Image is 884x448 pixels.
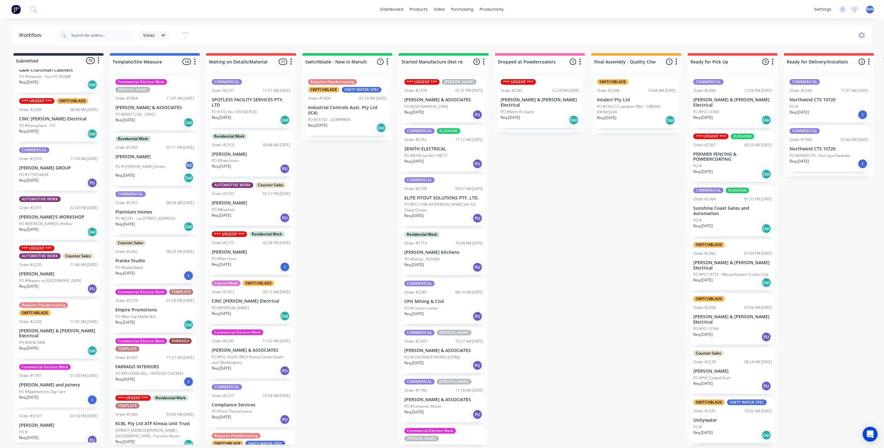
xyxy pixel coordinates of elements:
[691,294,775,345] div: SWITCHBLADEOrder #235807:56 AM [DATE][PERSON_NAME] & [PERSON_NAME] ElectricalPO #PO-13766Req.[DAT...
[693,196,716,202] div: Order #2364
[404,128,435,134] div: COMMERICAL
[115,314,156,320] p: PO #Bar Top Moffat Bch
[691,185,775,236] div: COMMERICALFLASHINGOrder #236401:37 PM [DATE]Sunshine Coast Gates and AutomationPO #Req.[DATE]Del
[19,319,42,325] div: Order #2269
[442,79,477,85] div: [PERSON_NAME]
[17,300,100,359] div: Requires PowdercoatingSWITCHBLADEOrder #226911:05 AM [DATE][PERSON_NAME] & [PERSON_NAME] Electric...
[693,188,724,193] div: COMMERICAL
[761,115,771,125] div: Del
[115,216,175,221] p: PO #J1241 - Lot [STREET_ADDRESS]
[472,110,482,120] div: PU
[115,87,150,93] div: [PERSON_NAME]
[70,319,98,325] div: 11:05 AM [DATE]
[212,152,290,157] p: [PERSON_NAME]
[212,305,249,311] p: PO #[PERSON_NAME]
[184,320,194,330] div: Del
[404,348,483,353] p: [PERSON_NAME] & ASSOCIATES
[166,145,194,150] div: 01:11 PM [DATE]
[209,278,293,324] div: Council WorkSWITCHBLADEOrder #195709:12 AM [DATE]CINC [PERSON_NAME] ElectricalPO #[PERSON_NAME]Re...
[19,227,38,232] p: Req. [DATE]
[693,359,716,365] div: Order #2278
[790,128,820,134] div: COMMERICAL
[404,256,440,262] p: PO #Gilroy - #25660
[19,107,42,113] div: Order #2294
[404,379,435,385] div: COMMERICAL
[115,258,194,264] p: Frankx Studio
[501,97,579,108] p: [PERSON_NAME] & [PERSON_NAME] Electrical
[212,262,231,267] p: Req. [DATE]
[280,213,290,223] div: PU
[115,338,167,344] div: Commercial Kitchen Work
[404,250,483,255] p: [PERSON_NAME] Kitchens
[693,314,772,325] p: [PERSON_NAME] & [PERSON_NAME] Electrical
[212,158,239,164] p: PO #Stanchions
[70,156,98,162] div: 11:59 AM [DATE]
[790,146,868,152] p: Northwind CTS 10720
[597,97,676,103] p: Intalect Pty Ltd
[377,5,407,14] a: dashboard
[790,104,798,109] p: PO #
[243,280,274,286] div: SWITCHBLADE
[437,128,460,134] div: FLASHING
[19,128,38,134] p: Req. [DATE]
[212,354,290,365] p: PO #PO- 02245 RACV Noosa Combi Steam vent Modifications
[115,112,155,117] p: PO #00011236 - UNISC
[455,186,483,192] div: 09:57 AM [DATE]
[787,77,871,123] div: COMMERICALOrder #224611:37 AM [DATE]Northwind CTS 10720PO #Req.[DATE]I
[209,77,293,128] div: COMMERICALOrder #227111:57 AM [DATE]SPOTLESS FACILITY SERVICES PTY. LTDPO # P.O. No: 3301463520Re...
[115,164,165,169] p: PO # [PERSON_NAME] Street
[87,284,97,294] div: PU
[552,88,579,93] div: 12:24 PM [DATE]
[19,178,38,183] p: Req. [DATE]
[404,311,424,317] p: Req. [DATE]
[184,271,194,281] div: I
[19,253,61,259] div: AUTOMOTIVE WORK
[184,222,194,232] div: Del
[404,289,427,295] div: Order #2285
[455,289,483,295] div: 08:14 AM [DATE]
[665,115,675,125] div: Del
[280,311,290,321] div: Del
[404,177,435,183] div: COMMERICAL
[455,137,483,143] div: 11:12 AM [DATE]
[19,79,38,85] p: Req. [DATE]
[115,79,167,85] div: Commercial Kitchen Work
[472,159,482,169] div: PU
[376,123,386,133] div: Del
[115,96,138,101] div: Order #1854
[19,310,51,316] div: SWITCHBLADE
[70,262,98,268] div: 11:46 AM [DATE]
[212,311,231,316] p: Req. [DATE]
[212,79,242,85] div: COMMERICAL
[404,195,483,201] p: ELITE FITOUT SOLUTIONS PTY. LTD.
[87,227,97,237] div: Del
[402,175,486,226] div: COMMERICALOrder #233809:57 AM [DATE]ELITE FITOUT SOLUTIONS PTY. LTD.PO #PO 2108-49 [PERSON_NAME] ...
[19,116,98,122] p: CINC [PERSON_NAME] Electrical
[17,362,100,408] div: Commercial Kitchen WorkOrder #179101:58 PM [DATE][PERSON_NAME] and JoineryPO #Appleberries Day Ca...
[597,88,619,93] div: Order #2288
[87,129,97,139] div: Del
[693,88,716,93] div: Order #2369
[787,126,871,172] div: COMMERICALOrder #196907:44 AM [DATE]Northwind CTS 10720PO #00045170 - Pool Spa HandrailsReq.[DATE]I
[11,5,21,14] img: Factory
[280,164,290,174] div: PU
[761,332,771,342] div: PU
[761,169,771,179] div: Del
[306,77,389,136] div: Requires PowdercoatingSWITCHBLADEUNITY WATER SPECOrder #189003:19 PM [DATE]Industrial Controls Au...
[19,165,98,171] p: [PERSON_NAME] GROUP
[308,117,351,123] p: PO #25163 - GOMPRB04
[19,214,98,220] p: [PERSON_NAME]'S WORKSHOP
[761,224,771,234] div: Del
[693,223,713,229] p: Req. [DATE]
[115,105,194,110] p: [PERSON_NAME] & ASSOCIATES
[404,281,435,286] div: COMMERICAL
[115,173,135,178] p: Req. [DATE]
[263,338,290,344] div: 11:52 AM [DATE]
[404,137,427,143] div: Order #2352
[693,152,772,162] p: PREMIER FENCING & POWDERCOATING
[744,359,772,365] div: 08:24 AM [DATE]
[113,189,197,235] div: COMMERICALOrder #235708:58 AM [DATE]Platinium HomesPO #J1241 - Lot [STREET_ADDRESS]Req.[DATE]Del
[841,88,868,93] div: 11:37 AM [DATE]
[731,133,754,139] div: FLASHING
[569,115,579,125] div: Del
